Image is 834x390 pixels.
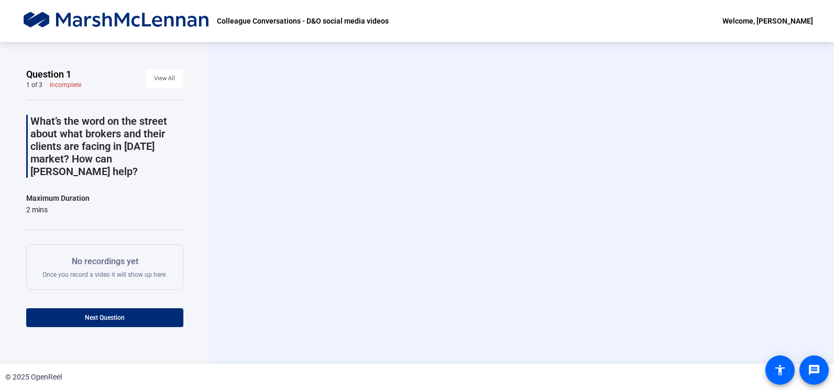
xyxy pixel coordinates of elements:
div: 2 mins [26,204,90,215]
div: Maximum Duration [26,192,90,204]
div: Once you record a video it will show up here. [42,255,167,279]
span: Next Question [85,314,125,321]
mat-icon: accessibility [774,364,786,376]
p: Colleague Conversations - D&O social media videos [217,15,389,27]
span: View All [154,71,175,86]
div: 1 of 3 [26,81,42,89]
button: View All [146,69,183,88]
div: Welcome, [PERSON_NAME] [722,15,813,27]
p: No recordings yet [42,255,167,268]
img: OpenReel logo [21,10,212,31]
mat-icon: message [808,364,820,376]
div: © 2025 OpenReel [5,372,62,383]
button: Next Question [26,308,183,327]
p: What’s the word on the street about what brokers and their clients are facing in [DATE] market? H... [30,115,183,178]
span: Question 1 [26,68,71,81]
div: Incomplete [50,81,81,89]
